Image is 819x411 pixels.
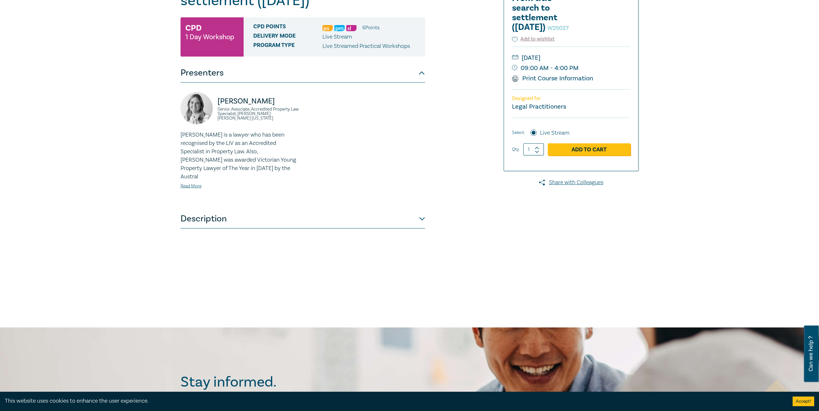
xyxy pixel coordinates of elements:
span: Select: [512,129,525,136]
div: This website uses cookies to enhance the user experience. [5,397,783,405]
p: Live Streamed Practical Workshops [322,42,410,50]
small: Senior Associate, Accredited Property Law Specialist, [PERSON_NAME] [PERSON_NAME] [US_STATE] [218,107,299,121]
a: Share with Colleagues [504,178,639,187]
img: Practice Management & Business Skills [334,25,345,31]
a: Add to Cart [548,143,630,156]
small: W25027 [547,24,569,32]
small: 09:00 AM - 4:00 PM [512,63,630,73]
p: Designed for [512,95,630,102]
button: Description [181,209,425,228]
img: https://s3.ap-southeast-2.amazonaws.com/leo-cussen-store-production-content/Contacts/Lydia%20East... [181,92,213,124]
a: Print Course Information [512,74,593,83]
li: 6 Point s [362,23,379,32]
button: Accept cookies [793,397,814,406]
small: [DATE] [512,53,630,63]
span: Delivery Mode [253,33,322,41]
label: Live Stream [540,129,570,137]
small: Legal Practitioners [512,103,566,111]
p: [PERSON_NAME] [218,96,299,106]
small: 1 Day Workshop [185,34,234,40]
img: Professional Skills [322,25,333,31]
span: CPD Points [253,23,322,32]
a: Read More [181,183,201,189]
p: [PERSON_NAME] is a lawyer who has been recognised by the LIV as an Accredited Specialist in Prope... [181,131,299,181]
h3: CPD [185,22,201,34]
input: 1 [523,143,544,156]
span: Program type [253,42,322,50]
h2: Stay informed. [181,374,332,390]
label: Qty [512,146,519,153]
button: Presenters [181,63,425,83]
span: Can we help ? [808,329,814,378]
button: Add to wishlist [512,35,555,43]
span: Live Stream [322,33,352,40]
img: Substantive Law [346,25,357,31]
